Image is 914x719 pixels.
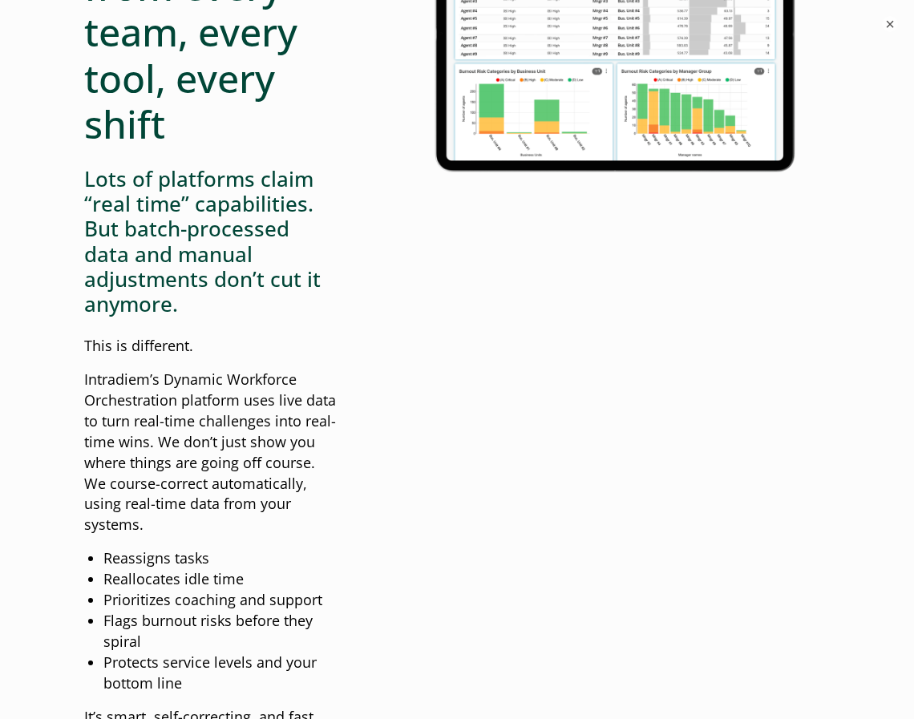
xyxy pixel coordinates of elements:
[84,336,337,357] p: This is different.
[103,611,337,652] li: Flags burnout risks before they spiral
[84,370,337,535] p: Intradiem’s Dynamic Workforce Orchestration platform uses live data to turn real-time challenges ...
[882,16,898,32] button: ×
[84,167,337,317] h3: Lots of platforms claim “real time” capabilities. But batch-processed data and manual adjustments...
[103,569,337,590] li: Reallocates idle time
[103,548,337,569] li: Reassigns tasks
[103,652,337,694] li: Protects service levels and your bottom line
[103,590,337,611] li: Prioritizes coaching and support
